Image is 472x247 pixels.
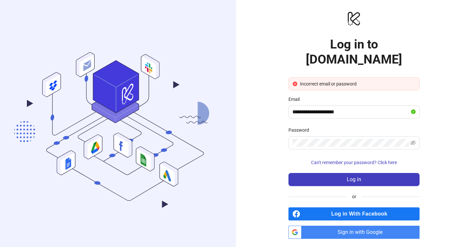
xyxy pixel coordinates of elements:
[293,82,297,86] span: close-circle
[288,96,304,103] label: Email
[288,37,420,67] h1: Log in to [DOMAIN_NAME]
[288,207,420,220] a: Log in With Facebook
[303,207,420,220] span: Log in With Facebook
[292,139,409,147] input: Password
[288,160,420,165] a: Can't remember your password? Click here
[347,177,361,182] span: Log in
[347,193,362,200] span: or
[288,173,420,186] button: Log in
[300,80,415,87] div: Incorrect email or password
[304,226,420,239] span: Sign in with Google
[288,126,313,134] label: Password
[288,157,420,168] button: Can't remember your password? Click here
[288,226,420,239] a: Sign in with Google
[292,108,410,116] input: Email
[311,160,397,165] span: Can't remember your password? Click here
[410,140,416,145] span: eye-invisible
